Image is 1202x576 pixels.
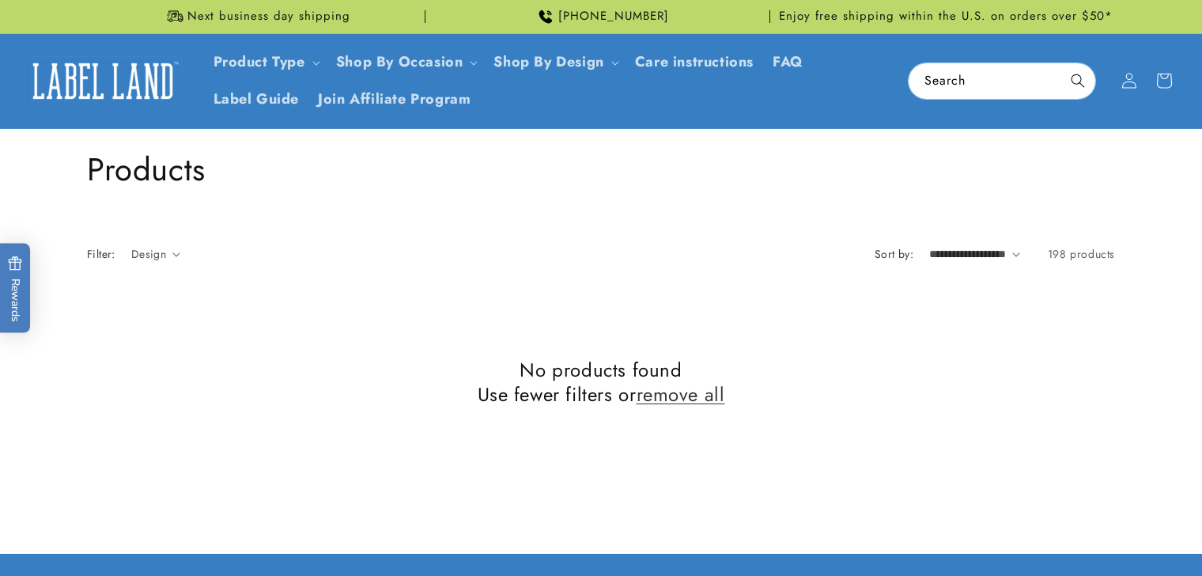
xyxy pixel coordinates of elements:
[204,44,327,81] summary: Product Type
[18,51,188,112] a: Label Land
[131,246,180,263] summary: Design (0 selected)
[870,502,1186,560] iframe: Gorgias Floating Chat
[626,44,763,81] a: Care instructions
[336,53,463,71] span: Shop By Occasion
[558,9,669,25] span: [PHONE_NUMBER]
[87,358,1115,407] h2: No products found Use fewer filters or
[308,81,480,118] a: Join Affiliate Program
[187,9,350,25] span: Next business day shipping
[8,256,23,322] span: Rewards
[635,53,754,71] span: Care instructions
[1048,246,1115,262] span: 198 products
[484,44,625,81] summary: Shop By Design
[131,246,166,262] span: Design
[779,9,1113,25] span: Enjoy free shipping within the U.S. on orders over $50*
[214,90,300,108] span: Label Guide
[763,44,813,81] a: FAQ
[24,56,182,105] img: Label Land
[637,382,725,407] a: remove all
[1060,63,1095,98] button: Search
[773,53,803,71] span: FAQ
[214,51,305,72] a: Product Type
[318,90,471,108] span: Join Affiliate Program
[875,246,913,262] label: Sort by:
[87,149,1115,190] h1: Products
[493,51,603,72] a: Shop By Design
[327,44,485,81] summary: Shop By Occasion
[204,81,309,118] a: Label Guide
[87,246,115,263] h2: Filter:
